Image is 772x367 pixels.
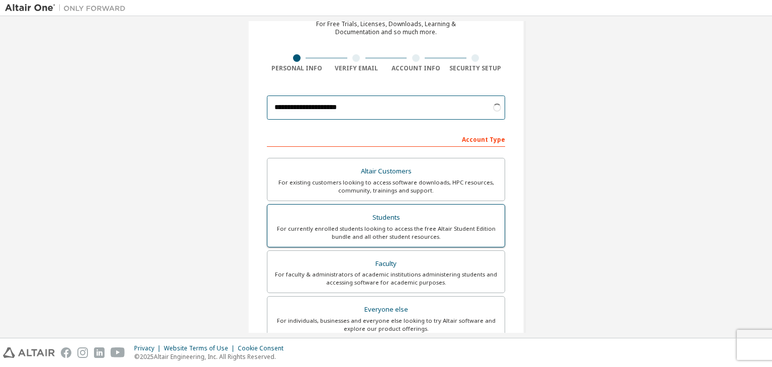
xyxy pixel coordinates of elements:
div: Privacy [134,344,164,352]
img: facebook.svg [61,347,71,358]
div: Cookie Consent [238,344,289,352]
img: Altair One [5,3,131,13]
div: Verify Email [327,64,387,72]
div: Altair Customers [273,164,499,178]
div: Account Type [267,131,505,147]
img: altair_logo.svg [3,347,55,358]
div: Faculty [273,257,499,271]
div: Account Info [386,64,446,72]
div: For faculty & administrators of academic institutions administering students and accessing softwa... [273,270,499,287]
img: linkedin.svg [94,347,105,358]
div: For currently enrolled students looking to access the free Altair Student Edition bundle and all ... [273,225,499,241]
div: Website Terms of Use [164,344,238,352]
p: © 2025 Altair Engineering, Inc. All Rights Reserved. [134,352,289,361]
div: For existing customers looking to access software downloads, HPC resources, community, trainings ... [273,178,499,195]
div: For Free Trials, Licenses, Downloads, Learning & Documentation and so much more. [316,20,456,36]
div: Students [273,211,499,225]
img: instagram.svg [77,347,88,358]
div: For individuals, businesses and everyone else looking to try Altair software and explore our prod... [273,317,499,333]
div: Security Setup [446,64,506,72]
div: Personal Info [267,64,327,72]
div: Everyone else [273,303,499,317]
img: youtube.svg [111,347,125,358]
